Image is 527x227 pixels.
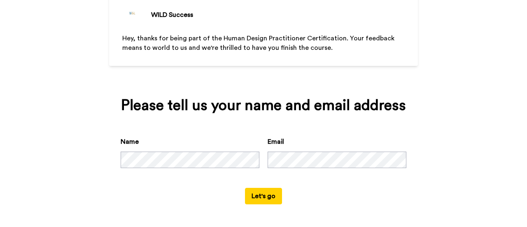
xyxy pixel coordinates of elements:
[245,188,282,204] button: Let's go
[151,10,193,20] div: WILD Success
[268,137,284,147] label: Email
[121,137,139,147] label: Name
[121,97,406,114] div: Please tell us your name and email address
[122,35,396,51] span: Hey, thanks for being part of the Human Design Practitioner Certification. Your feedback means to...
